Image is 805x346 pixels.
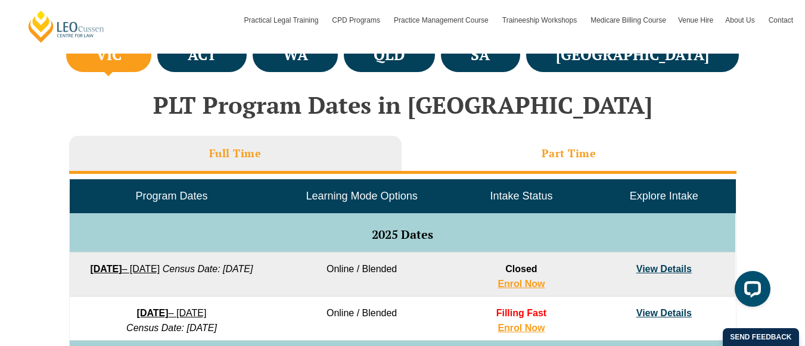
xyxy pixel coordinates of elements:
h3: Full Time [209,146,262,160]
span: Explore Intake [630,190,698,202]
td: Online / Blended [273,297,450,341]
strong: [DATE] [137,308,169,318]
h4: VIC [96,45,122,65]
a: Contact [763,3,799,38]
h4: ACT [188,45,217,65]
a: View Details [636,264,692,274]
a: Enrol Now [498,279,545,289]
strong: [DATE] [90,264,122,274]
a: CPD Programs [326,3,388,38]
h4: WA [283,45,308,65]
a: Enrol Now [498,323,545,333]
h2: PLT Program Dates in [GEOGRAPHIC_DATA] [63,92,742,118]
h3: Part Time [542,146,596,160]
a: Practical Legal Training [238,3,327,38]
a: About Us [719,3,762,38]
a: Traineeship Workshops [496,3,585,38]
h4: QLD [374,45,405,65]
span: Closed [505,264,537,274]
span: Program Dates [135,190,207,202]
a: Practice Management Course [388,3,496,38]
td: Online / Blended [273,253,450,297]
span: Intake Status [490,190,552,202]
a: Venue Hire [672,3,719,38]
a: View Details [636,308,692,318]
h4: [GEOGRAPHIC_DATA] [556,45,709,65]
a: [PERSON_NAME] Centre for Law [27,10,106,43]
em: Census Date: [DATE] [126,323,217,333]
span: 2025 Dates [372,226,433,242]
a: [DATE]– [DATE] [137,308,207,318]
a: [DATE]– [DATE] [90,264,160,274]
a: Medicare Billing Course [585,3,672,38]
em: Census Date: [DATE] [163,264,253,274]
h4: SA [471,45,490,65]
span: Learning Mode Options [306,190,418,202]
iframe: LiveChat chat widget [725,266,775,316]
span: Filling Fast [496,308,546,318]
